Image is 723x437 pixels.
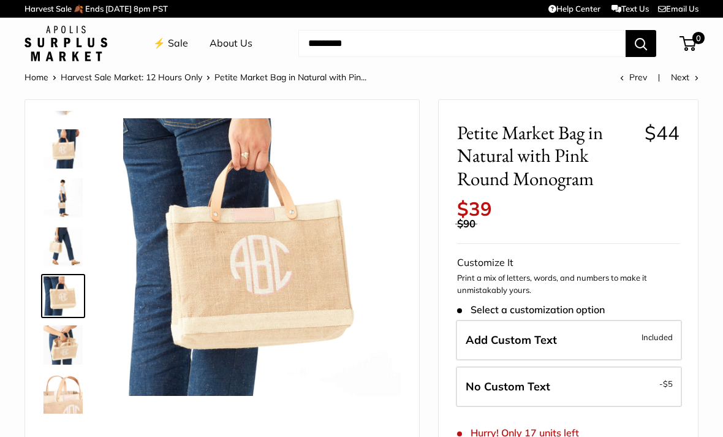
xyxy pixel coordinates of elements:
a: Home [25,72,48,83]
span: $44 [645,121,679,145]
a: Petite Market Bag in Natural with Pink Round Monogram [41,274,85,318]
a: Help Center [548,4,600,13]
p: Print a mix of letters, words, and numbers to make it unmistakably yours. [457,272,679,296]
img: Petite Market Bag in Natural with Pink Round Monogram [44,129,83,169]
img: Petite Market Bag in Natural with Pink Round Monogram [123,118,401,396]
a: Email Us [658,4,698,13]
span: $5 [663,379,673,389]
span: $39 [457,197,492,221]
span: Select a customization option [457,304,605,316]
a: Harvest Sale Market: 12 Hours Only [61,72,202,83]
img: Petite Market Bag in Natural with Pink Round Monogram [44,227,83,267]
button: Search [626,30,656,57]
img: Petite Market Bag in Natural with Pink Round Monogram [44,276,83,316]
a: Next [671,72,698,83]
span: No Custom Text [466,379,550,393]
span: Included [642,330,673,344]
img: Petite Market Bag in Natural with Pink Round Monogram [44,325,83,365]
label: Add Custom Text [456,320,682,360]
div: Customize It [457,254,679,272]
label: Leave Blank [456,367,682,407]
a: ⚡️ Sale [153,34,188,53]
span: Petite Market Bag in Natural with Pink Round Monogram [457,121,635,190]
span: Add Custom Text [466,333,557,347]
span: Petite Market Bag in Natural with Pin... [214,72,366,83]
img: Petite Market Bag in Natural with Pink Round Monogram [44,178,83,218]
a: Petite Market Bag in Natural with Pink Round Monogram [41,176,85,220]
nav: Breadcrumb [25,69,366,85]
a: Petite Market Bag in Natural with Pink Round Monogram [41,323,85,367]
a: 0 [681,36,696,51]
a: About Us [210,34,252,53]
a: description_Super soft and durable leather handles. [41,372,85,416]
img: description_Super soft and durable leather handles. [44,374,83,414]
a: Text Us [611,4,649,13]
input: Search... [298,30,626,57]
a: Prev [620,72,647,83]
span: $90 [457,217,475,230]
a: Petite Market Bag in Natural with Pink Round Monogram [41,127,85,171]
a: Petite Market Bag in Natural with Pink Round Monogram [41,225,85,269]
span: 0 [692,32,705,44]
span: - [659,376,673,391]
img: Apolis: Surplus Market [25,26,107,61]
